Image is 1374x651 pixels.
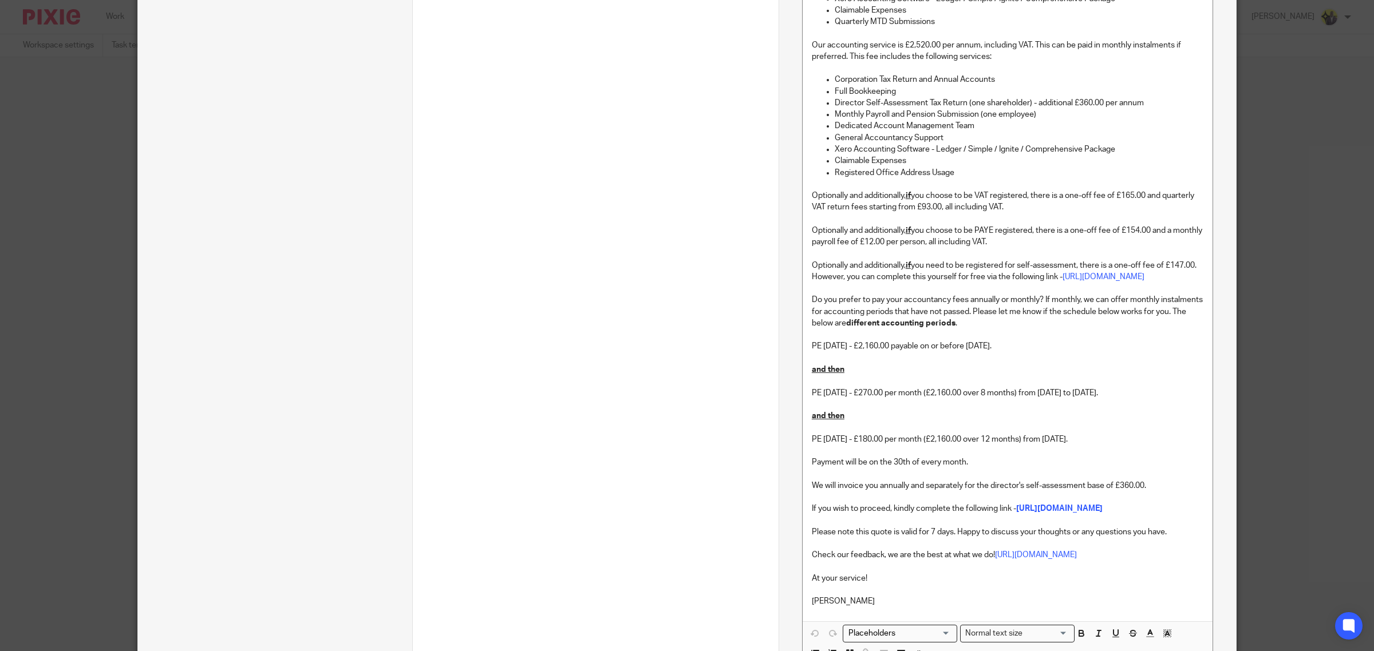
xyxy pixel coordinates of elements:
p: Please note this quote is valid for 7 days. Happy to discuss your thoughts or any questions you h... [812,526,1203,538]
input: Search for option [844,628,950,640]
p: General Accountancy Support [835,132,1203,144]
a: [URL][DOMAIN_NAME] [1063,273,1144,281]
p: Optionally and additionally, you choose to be VAT registered, there is a one-off fee of £165.00 a... [812,190,1203,213]
p: Optionally and additionally, you need to be registered for self-assessment, there is a one-off fe... [812,260,1203,283]
p: Optionally and additionally, you choose to be PAYE registered, there is a one-off fee of £154.00 ... [812,225,1203,248]
p: PE [DATE] - £180.00 per month (£2,160.00 over 12 months) from [DATE]. [812,434,1203,445]
a: [URL][DOMAIN_NAME] [1016,505,1103,513]
p: Corporation Tax Return and Annual Accounts [835,74,1203,85]
div: Search for option [843,625,957,642]
u: if [906,192,911,200]
p: Registered Office Address Usage [835,167,1203,178]
p: Quarterly MTD Submissions [835,16,1203,27]
p: Monthly Payroll and Pension Submission (one employee) [835,109,1203,120]
u: if [906,261,911,269]
p: Claimable Expenses [835,155,1203,166]
p: Check our feedback, we are the best at what we do! [812,549,1203,561]
p: At your service! [812,573,1203,584]
p: Our accounting service is £2,520.00 per annum, including VAT. This can be paid in monthly instalm... [812,39,1203,63]
p: Claimable Expenses [835,5,1203,16]
u: and then [812,412,844,420]
div: Text styles [960,625,1075,642]
span: Normal text size [963,628,1025,640]
div: Placeholders [843,625,957,642]
p: PE [DATE] - £270.00 per month (£2,160.00 over 8 months) from [DATE] to [DATE]. [812,387,1203,399]
p: If you wish to proceed, kindly complete the following link - [812,503,1203,514]
p: Dedicated Account Management Team [835,120,1203,132]
p: Director Self-Assessment Tax Return (one shareholder) - additional £360.00 per annum [835,97,1203,109]
u: and then [812,366,844,374]
p: PE [DATE] - £2,160.00 payable on or before [DATE]. [812,340,1203,352]
div: Search for option [960,625,1075,642]
a: [URL][DOMAIN_NAME] [995,551,1077,559]
u: if [906,227,911,235]
p: Full Bookkeeping [835,86,1203,97]
strong: different accounting periods [846,319,956,327]
p: [PERSON_NAME] [812,596,1203,607]
p: We will invoice you annually and separately for the director's self-assessment base of £360.00. [812,480,1203,491]
p: Xero Accounting Software - Ledger / Simple / Ignite / Comprehensive Package [835,144,1203,155]
p: Do you prefer to pay your accountancy fees annually or monthly? If monthly, we can offer monthly ... [812,294,1203,329]
input: Search for option [1026,628,1068,640]
p: Payment will be on the 30th of every month. [812,457,1203,468]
